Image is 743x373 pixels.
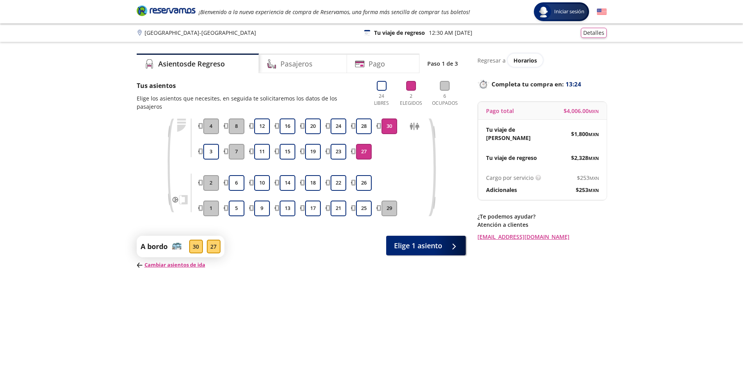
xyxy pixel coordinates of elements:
[374,29,425,37] p: Tu viaje de regreso
[137,5,195,16] i: Brand Logo
[486,174,533,182] p: Cargo por servicio
[589,175,599,181] small: MXN
[430,93,460,107] p: 6 Ocupados
[254,144,270,160] button: 11
[331,201,346,216] button: 21
[137,261,224,269] p: Cambiar asientos de ida
[577,174,599,182] span: $ 253
[280,144,295,160] button: 15
[203,201,219,216] button: 1
[486,154,537,162] p: Tu viaje de regreso
[141,241,168,252] p: A bordo
[280,175,295,191] button: 14
[381,201,397,216] button: 29
[203,144,219,160] button: 3
[356,175,372,191] button: 26
[145,29,256,37] p: [GEOGRAPHIC_DATA] - [GEOGRAPHIC_DATA]
[137,81,363,90] p: Tus asientos
[571,154,599,162] span: $ 2,328
[229,118,244,134] button: 8
[229,175,244,191] button: 6
[566,80,581,89] span: 13:24
[305,201,321,216] button: 17
[331,118,346,134] button: 24
[588,155,599,161] small: MXN
[588,131,599,137] small: MXN
[588,187,599,193] small: MXN
[486,186,517,194] p: Adicionales
[427,59,458,68] p: Paso 1 de 3
[203,118,219,134] button: 4
[477,221,607,229] p: Atención a clientes
[398,93,424,107] p: 2 Elegidos
[589,108,599,114] small: MXN
[486,126,542,142] p: Tu viaje de [PERSON_NAME]
[207,240,221,253] div: 27
[280,118,295,134] button: 16
[229,144,244,160] button: 7
[305,118,321,134] button: 20
[477,79,607,90] p: Completa tu compra en :
[369,59,385,69] h4: Pago
[189,240,203,253] div: 30
[551,8,588,16] span: Iniciar sesión
[137,94,363,111] p: Elige los asientos que necesites, en seguida te solicitaremos los datos de los pasajeros
[564,107,599,115] span: $ 4,006.00
[305,144,321,160] button: 19
[386,236,466,255] button: Elige 1 asiento
[254,175,270,191] button: 10
[513,57,537,64] span: Horarios
[254,201,270,216] button: 9
[429,29,472,37] p: 12:30 AM [DATE]
[477,54,607,67] div: Regresar a ver horarios
[394,240,442,251] span: Elige 1 asiento
[280,59,313,69] h4: Pasajeros
[331,175,346,191] button: 22
[486,107,514,115] p: Pago total
[477,212,607,221] p: ¿Te podemos ayudar?
[477,233,607,241] a: [EMAIL_ADDRESS][DOMAIN_NAME]
[356,118,372,134] button: 28
[581,28,607,38] button: Detalles
[203,175,219,191] button: 2
[199,8,470,16] em: ¡Bienvenido a la nueva experiencia de compra de Reservamos, una forma más sencilla de comprar tus...
[280,201,295,216] button: 13
[477,56,506,65] p: Regresar a
[597,7,607,17] button: English
[229,201,244,216] button: 5
[356,201,372,216] button: 25
[158,59,225,69] h4: Asientos de Regreso
[371,93,392,107] p: 24 Libres
[305,175,321,191] button: 18
[254,118,270,134] button: 12
[571,130,599,138] span: $ 1,800
[576,186,599,194] span: $ 253
[331,144,346,160] button: 23
[381,118,397,134] button: 30
[356,144,372,160] button: 27
[137,5,195,19] a: Brand Logo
